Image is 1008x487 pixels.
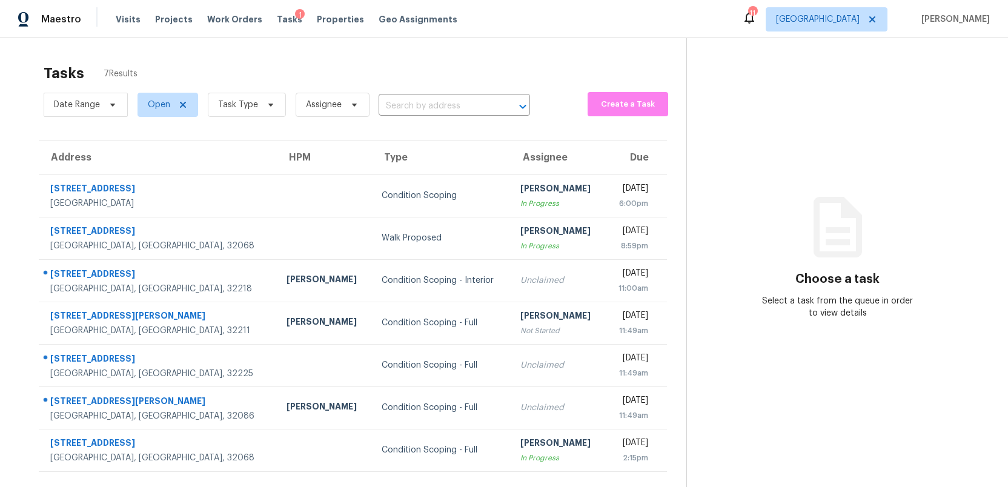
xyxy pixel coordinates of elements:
div: 11:49am [615,367,648,379]
div: 11 [748,7,757,19]
span: Maestro [41,13,81,25]
div: [DATE] [615,182,648,197]
span: Projects [155,13,193,25]
div: [PERSON_NAME] [287,400,362,416]
button: Create a Task [588,92,668,116]
div: 6:00pm [615,197,648,210]
div: Select a task from the queue in order to view details [762,295,913,319]
div: [DATE] [615,352,648,367]
div: Unclaimed [520,402,595,414]
span: Properties [317,13,364,25]
span: Tasks [277,15,302,24]
div: [DATE] [615,225,648,240]
div: [PERSON_NAME] [520,182,595,197]
div: 11:49am [615,325,648,337]
div: [STREET_ADDRESS][PERSON_NAME] [50,310,267,325]
input: Search by address [379,97,496,116]
div: [DATE] [615,394,648,409]
div: In Progress [520,197,595,210]
div: Condition Scoping - Full [382,317,501,329]
span: [GEOGRAPHIC_DATA] [776,13,860,25]
div: 8:59pm [615,240,648,252]
div: [PERSON_NAME] [287,273,362,288]
span: Date Range [54,99,100,111]
div: [DATE] [615,310,648,325]
div: Condition Scoping - Full [382,359,501,371]
div: Unclaimed [520,274,595,287]
span: [PERSON_NAME] [917,13,990,25]
div: [GEOGRAPHIC_DATA], [GEOGRAPHIC_DATA], 32068 [50,452,267,464]
span: Open [148,99,170,111]
div: [GEOGRAPHIC_DATA], [GEOGRAPHIC_DATA], 32211 [50,325,267,337]
div: [PERSON_NAME] [520,310,595,325]
div: [GEOGRAPHIC_DATA], [GEOGRAPHIC_DATA], 32225 [50,368,267,380]
div: [GEOGRAPHIC_DATA] [50,197,267,210]
div: [PERSON_NAME] [287,316,362,331]
div: Condition Scoping [382,190,501,202]
button: Open [514,98,531,115]
div: Walk Proposed [382,232,501,244]
span: Visits [116,13,141,25]
div: 2:15pm [615,452,648,464]
div: Condition Scoping - Full [382,402,501,414]
th: Address [39,141,277,174]
span: Task Type [218,99,258,111]
div: [DATE] [615,437,648,452]
div: [STREET_ADDRESS] [50,268,267,283]
div: [STREET_ADDRESS][PERSON_NAME] [50,395,267,410]
div: [GEOGRAPHIC_DATA], [GEOGRAPHIC_DATA], 32068 [50,240,267,252]
div: Condition Scoping - Full [382,444,501,456]
div: Not Started [520,325,595,337]
span: Create a Task [594,98,662,111]
div: [DATE] [615,267,648,282]
div: [STREET_ADDRESS] [50,353,267,368]
th: HPM [277,141,371,174]
div: Unclaimed [520,359,595,371]
div: [GEOGRAPHIC_DATA], [GEOGRAPHIC_DATA], 32086 [50,410,267,422]
span: Assignee [306,99,342,111]
div: In Progress [520,240,595,252]
h2: Tasks [44,67,84,79]
div: [PERSON_NAME] [520,437,595,452]
div: Condition Scoping - Interior [382,274,501,287]
div: [STREET_ADDRESS] [50,225,267,240]
th: Due [605,141,667,174]
span: Work Orders [207,13,262,25]
th: Type [372,141,511,174]
div: 11:00am [615,282,648,294]
div: [GEOGRAPHIC_DATA], [GEOGRAPHIC_DATA], 32218 [50,283,267,295]
div: [PERSON_NAME] [520,225,595,240]
div: [STREET_ADDRESS] [50,437,267,452]
div: 11:49am [615,409,648,422]
th: Assignee [511,141,605,174]
div: 1 [295,9,305,21]
div: [STREET_ADDRESS] [50,182,267,197]
span: 7 Results [104,68,138,80]
h3: Choose a task [795,273,880,285]
div: In Progress [520,452,595,464]
span: Geo Assignments [379,13,457,25]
